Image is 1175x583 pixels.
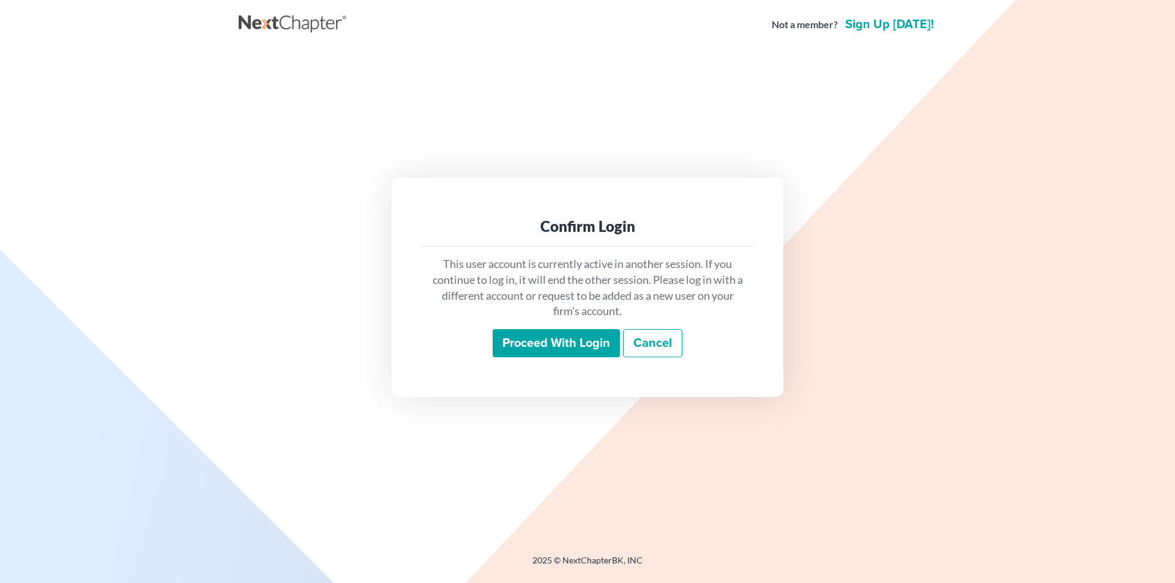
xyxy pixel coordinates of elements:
a: Sign up [DATE]! [843,18,936,31]
div: Confirm Login [431,217,744,236]
a: Cancel [623,329,682,357]
p: This user account is currently active in another session. If you continue to log in, it will end ... [431,256,744,319]
input: Proceed with login [493,329,620,357]
strong: Not a member? [772,18,838,32]
div: 2025 © NextChapterBK, INC [239,554,936,576]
